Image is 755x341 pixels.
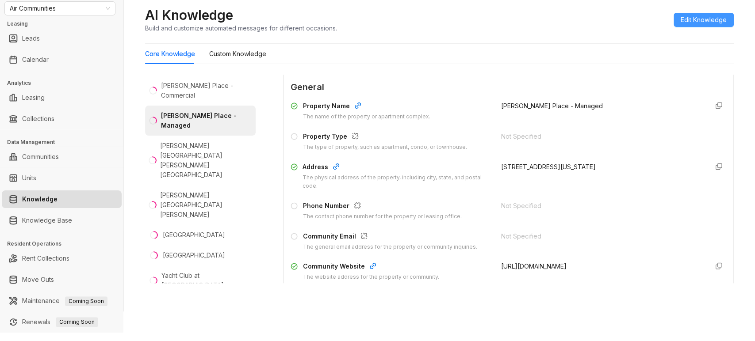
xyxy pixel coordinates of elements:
div: Core Knowledge [145,49,195,59]
li: Knowledge [2,190,122,208]
a: Leasing [22,89,45,106]
span: Edit Knowledge [681,15,727,25]
a: RenewalsComing Soon [22,313,98,331]
div: Yacht Club at [GEOGRAPHIC_DATA] [161,271,252,290]
button: Edit Knowledge [674,13,734,27]
span: General [291,80,726,94]
li: Rent Collections [2,250,122,267]
div: Not Specified [501,201,701,211]
div: [PERSON_NAME] Place - Managed [161,111,252,130]
li: Move Outs [2,271,122,288]
li: Units [2,169,122,187]
a: Units [22,169,36,187]
a: Leads [22,30,40,47]
span: [PERSON_NAME] Place - Managed [501,102,603,110]
a: Collections [22,110,54,128]
li: Calendar [2,51,122,68]
span: Coming Soon [65,296,107,306]
div: [PERSON_NAME][GEOGRAPHIC_DATA] [PERSON_NAME][GEOGRAPHIC_DATA] [160,141,252,180]
div: [GEOGRAPHIC_DATA] [163,230,225,240]
h3: Resident Operations [7,240,123,248]
div: Custom Knowledge [209,49,266,59]
li: Communities [2,148,122,166]
div: The name of the property or apartment complex. [303,113,430,121]
li: Knowledge Base [2,212,122,229]
li: Collections [2,110,122,128]
div: Not Specified [501,132,701,141]
div: The type of property, such as apartment, condo, or townhouse. [303,143,467,152]
div: [PERSON_NAME] Place - Commercial [161,81,252,100]
li: Leads [2,30,122,47]
div: Property Name [303,101,430,113]
div: Community Email [303,231,477,243]
span: Air Communities [10,2,110,15]
h3: Leasing [7,20,123,28]
a: Rent Collections [22,250,69,267]
div: Build and customize automated messages for different occasions. [145,23,337,33]
span: [URL][DOMAIN_NAME] [501,262,567,270]
div: [PERSON_NAME][GEOGRAPHIC_DATA][PERSON_NAME] [160,190,252,220]
h3: Analytics [7,79,123,87]
a: Knowledge [22,190,57,208]
div: Not Specified [501,231,701,241]
div: Address [303,162,491,174]
div: The contact phone number for the property or leasing office. [303,212,462,221]
a: Calendar [22,51,49,68]
span: Coming Soon [56,317,98,327]
div: Property Type [303,132,467,143]
a: Knowledge Base [22,212,72,229]
div: [STREET_ADDRESS][US_STATE] [501,162,701,172]
li: Maintenance [2,292,122,310]
div: Phone Number [303,201,462,212]
div: The physical address of the property, including city, state, and postal code. [303,174,491,190]
h3: Data Management [7,138,123,146]
h2: AI Knowledge [145,7,233,23]
div: Community Website [303,261,439,273]
div: The website address for the property or community. [303,273,439,281]
a: Communities [22,148,59,166]
div: The general email address for the property or community inquiries. [303,243,477,251]
a: Move Outs [22,271,54,288]
div: [GEOGRAPHIC_DATA] [163,250,225,260]
li: Leasing [2,89,122,106]
li: Renewals [2,313,122,331]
